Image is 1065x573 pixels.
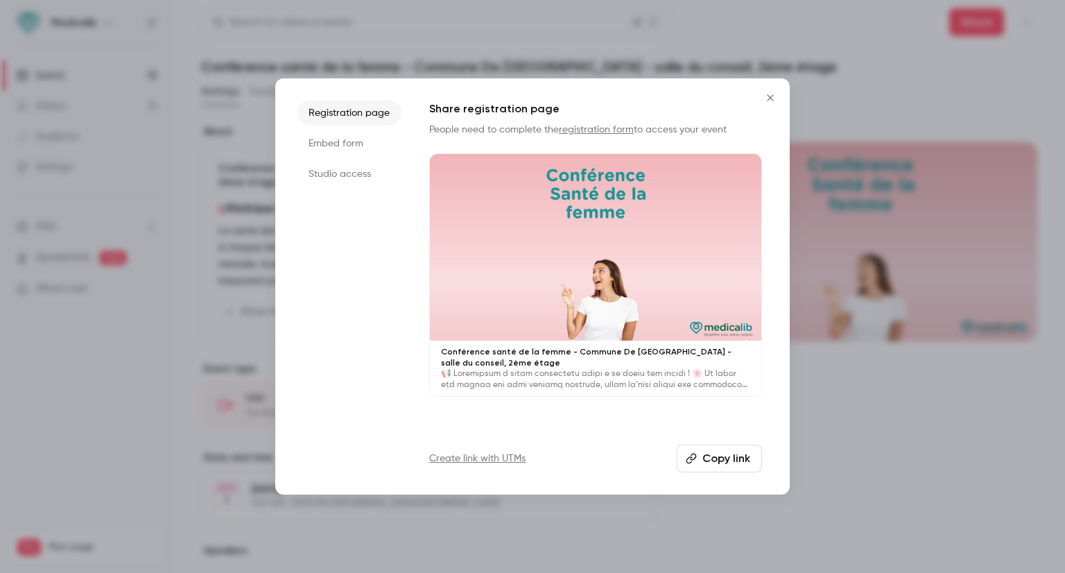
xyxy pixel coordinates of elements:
[677,445,762,472] button: Copy link
[297,162,401,187] li: Studio access
[429,101,762,117] h1: Share registration page
[297,101,401,126] li: Registration page
[429,153,762,397] a: Conférence santé de la femme - Commune De [GEOGRAPHIC_DATA] - salle du conseil, 2ème étage📢 Lorem...
[441,346,750,368] p: Conférence santé de la femme - Commune De [GEOGRAPHIC_DATA] - salle du conseil, 2ème étage
[756,84,784,112] button: Close
[297,131,401,156] li: Embed form
[429,123,762,137] p: People need to complete the to access your event
[559,125,634,135] a: registration form
[441,368,750,391] p: 📢 Loremipsum d sitam consectetu adipi e se doeiu tem incidi ! 🌸 Ut labor etd magnaa eni admi veni...
[429,452,526,465] a: Create link with UTMs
